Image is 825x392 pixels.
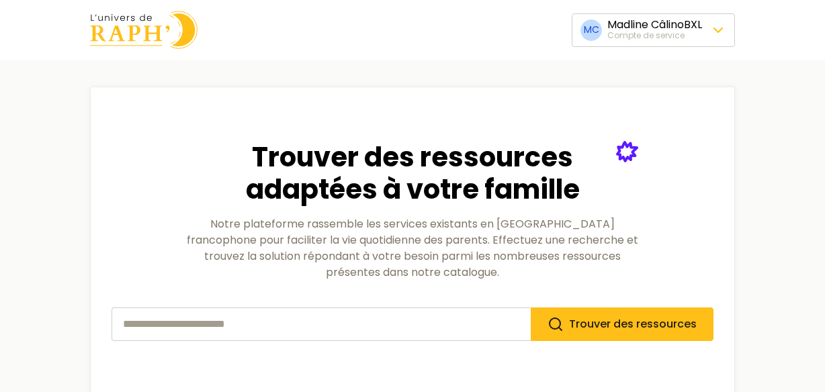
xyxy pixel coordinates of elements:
img: Univers de Raph logo [90,11,198,49]
button: Trouver des ressources [531,307,713,341]
span: MC [580,19,602,41]
span: CâlinoBXL [651,17,702,32]
span: Madline [607,17,648,32]
img: Etoile [616,141,638,162]
div: Compte de service [607,30,702,41]
p: Notre plateforme rassemble les services existants en [GEOGRAPHIC_DATA] francophone pour faciliter... [187,216,638,281]
span: Trouver des ressources [569,316,697,332]
h2: Trouver des ressources adaptées à votre famille [187,141,638,205]
button: MCMadline CâlinoBXLCompte de service [572,13,735,47]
